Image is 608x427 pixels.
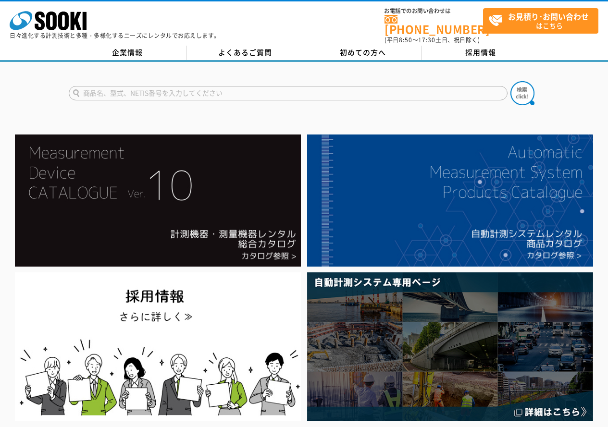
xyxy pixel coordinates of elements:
span: 初めての方へ [340,47,386,58]
img: btn_search.png [510,81,534,105]
span: 8:50 [399,36,412,44]
img: 自動計測システムカタログ [307,134,593,267]
a: 採用情報 [422,46,540,60]
a: [PHONE_NUMBER] [385,15,483,35]
a: 初めての方へ [304,46,422,60]
p: 日々進化する計測技術と多種・多様化するニーズにレンタルでお応えします。 [10,33,220,38]
a: よくあるご質問 [186,46,304,60]
span: (平日 ～ 土日、祝日除く) [385,36,480,44]
span: お電話でのお問い合わせは [385,8,483,14]
strong: お見積り･お問い合わせ [508,11,589,22]
span: 17:30 [418,36,435,44]
img: Catalog Ver10 [15,134,301,267]
input: 商品名、型式、NETIS番号を入力してください [69,86,508,100]
span: はこちら [488,9,598,33]
img: SOOKI recruit [15,272,301,421]
a: お見積り･お問い合わせはこちら [483,8,598,34]
a: 企業情報 [69,46,186,60]
img: 自動計測システム専用ページ [307,272,593,421]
